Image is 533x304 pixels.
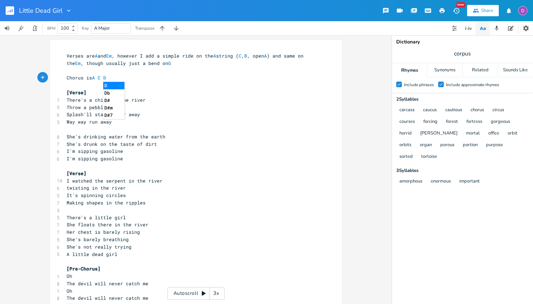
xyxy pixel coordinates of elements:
button: carcass [399,107,415,113]
span: C [239,53,241,59]
button: Share [467,5,499,16]
button: enormous [431,179,451,185]
button: organ [420,142,432,148]
span: [Verse] [67,170,86,177]
span: Chorus is [67,74,106,81]
span: There's a little girl [67,214,126,221]
span: Verses are and , however I add a simple ride on the string ( , , open ) and same on the , though ... [67,53,306,66]
button: caucus [423,107,437,113]
span: I watched the serpent in the river [67,178,163,184]
button: chorus [471,107,484,113]
div: Sounds Like [498,63,533,77]
button: New [449,4,463,17]
span: I'm sipping gasoline [67,148,123,154]
span: D [103,74,106,81]
button: [PERSON_NAME] [420,131,458,137]
span: C [98,74,100,81]
button: tortoise [421,154,437,160]
div: Transpose [135,26,154,30]
div: 3x [210,287,222,300]
button: office [488,131,499,137]
li: D [103,82,124,89]
div: Include approximate rhymes [446,83,499,87]
li: D#m [103,104,124,112]
button: forcing [423,119,437,125]
button: courses [399,119,415,125]
span: There's a child in the river [67,97,146,103]
li: D#7 [103,112,124,119]
span: I'm sipping gasoline [67,155,123,162]
button: amorphous [399,179,422,185]
div: BPM [47,26,55,30]
button: sorted [399,154,413,160]
li: Db [103,89,124,97]
span: Em [75,60,81,66]
span: [Verse] [67,89,86,96]
button: cautious [445,107,462,113]
span: Oh [67,273,72,279]
div: Key [82,26,89,30]
button: purpose [486,142,503,148]
button: mortal [466,131,480,137]
span: A [213,53,216,59]
span: Throw a pebble in [67,104,115,111]
div: 3 Syllable s [396,168,529,173]
span: A [92,74,95,81]
span: The devil will never catch me [67,280,148,287]
span: Way way run away [67,119,112,125]
span: Oh [67,288,72,294]
div: Include phrases [404,83,434,87]
span: She's barely breathing [67,236,129,243]
span: Splash'll startle her away [67,111,140,118]
span: A little dead girl [67,251,117,257]
button: forest [446,119,458,125]
button: portion [463,142,478,148]
span: G [168,60,171,66]
div: 2 Syllable s [396,97,529,102]
span: Little Dead Girl [19,7,62,14]
button: horrid [399,131,412,137]
span: It's spinning circles [67,192,126,198]
button: porous [440,142,454,148]
li: D# [103,97,124,104]
div: New [456,2,465,7]
span: She's not really trying [67,244,131,250]
span: Making shapes in the ripples [67,199,146,206]
div: Share [481,7,493,14]
div: Dictionary [396,40,529,44]
span: Em [106,53,112,59]
span: A [95,53,98,59]
span: A Major [94,25,110,31]
span: The devil will never catch me [67,295,148,301]
div: Related [463,63,498,77]
button: fortress [466,119,482,125]
span: She's drinking water from the earth [67,133,165,140]
span: B [244,53,247,59]
button: circus [492,107,504,113]
button: orbits [399,142,411,148]
span: She's drunk on the taste of dirt [67,141,157,147]
span: twisting in the river [67,185,126,191]
div: Synonyms [427,63,462,77]
span: She floats there in the river [67,221,148,228]
img: Dylan [518,6,527,15]
button: important [459,179,480,185]
button: gorgeous [491,119,510,125]
span: Her chest is barely rising [67,229,140,235]
div: Autoscroll [167,287,225,300]
span: A [264,53,267,59]
div: Rhymes [392,63,427,77]
span: [Pre-Chorus] [67,266,100,272]
button: orbit [508,131,517,137]
span: corpus [454,50,471,58]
